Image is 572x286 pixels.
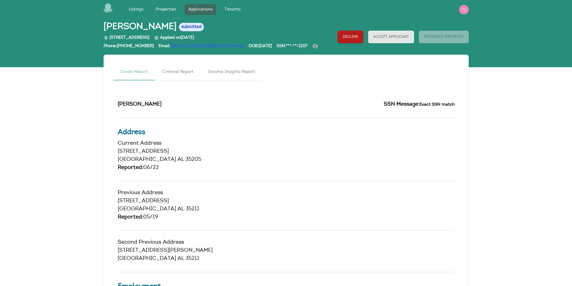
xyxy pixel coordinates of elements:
span: [STREET_ADDRESS] [118,149,169,154]
span: 35211 [186,206,199,212]
a: Applications [185,4,216,15]
span: Applied on [DATE] [154,36,194,40]
h3: Address [118,127,455,138]
a: Criminal Report [155,64,201,80]
a: Properties [152,4,180,15]
span: [GEOGRAPHIC_DATA] [118,157,176,162]
nav: Tabs [113,64,459,80]
span: Reported: [118,215,143,220]
span: AL [177,256,184,261]
a: Listings [125,4,147,15]
span: Reported: [118,165,143,170]
div: Email: [159,43,244,52]
button: Accept Applicant [368,31,414,43]
span: submitted [179,23,204,31]
span: [STREET_ADDRESS] [104,36,149,40]
span: [GEOGRAPHIC_DATA] [118,256,176,261]
a: [EMAIL_ADDRESS][DOMAIN_NAME] [171,44,244,48]
a: Income Insights Report [201,64,262,80]
span: 35211 [186,256,199,261]
h4: Current Address [118,141,455,146]
span: [PERSON_NAME] [104,22,177,32]
h2: [PERSON_NAME] [118,101,282,109]
span: AL [177,157,184,162]
button: Decline [337,31,363,43]
a: Credit Report [113,64,155,80]
span: [GEOGRAPHIC_DATA] [118,206,176,212]
h4: Second Previous Address [118,240,455,245]
span: [STREET_ADDRESS] [118,198,169,204]
a: Tenants [221,4,244,15]
span: [STREET_ADDRESS][PERSON_NAME] [118,248,213,253]
h4: Previous Address [118,190,455,196]
small: Exact SSN match [419,102,455,107]
div: 06/22 [118,164,455,172]
span: AL [177,206,184,212]
span: SSN Message: [384,102,419,107]
div: DOB: [DATE] [249,43,272,52]
span: 35205 [186,157,201,162]
div: Phone: [PHONE_NUMBER] [104,43,154,52]
div: 05/19 [118,213,455,221]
